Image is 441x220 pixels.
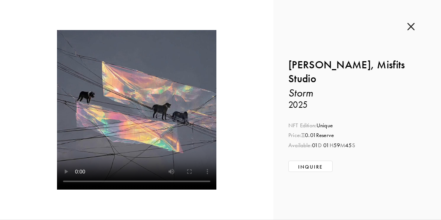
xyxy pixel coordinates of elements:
span: 01 [312,142,318,149]
span: H [330,142,333,149]
h3: 2025 [288,99,426,110]
button: Inquire [288,161,333,172]
span: 01 [323,142,329,149]
span: NFT Edition: [288,122,316,129]
span: 45 [345,142,352,149]
span: S [352,142,355,149]
span: Available: [288,142,312,149]
span: Ξ [301,132,305,139]
i: Storm [288,86,313,99]
span: D [318,142,322,149]
img: cross.b43b024a.svg [407,23,415,31]
span: M [340,142,345,149]
div: 0.01 Reserve [288,131,426,139]
b: [PERSON_NAME], Misfits Studio [288,58,405,85]
span: 59 [333,142,340,149]
span: Price: [288,132,301,139]
div: Unique [288,122,426,130]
